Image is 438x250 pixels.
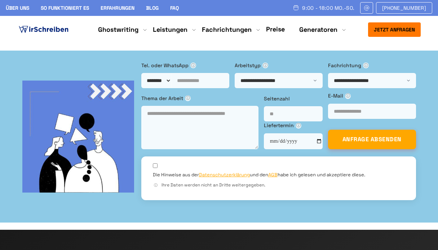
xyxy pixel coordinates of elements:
a: Generatoren [299,25,337,34]
label: Tel. oder WhatsApp [141,61,229,69]
a: So funktioniert es [41,5,89,11]
span: ⓘ [345,93,351,99]
span: ⓘ [262,62,268,68]
span: 9:00 - 18:00 Mo.-So. [302,5,354,11]
button: Jetzt anfragen [368,22,421,37]
span: ⓘ [296,123,301,129]
a: Blog [146,5,159,11]
span: ⓘ [190,62,196,68]
a: Leistungen [153,25,187,34]
label: Fachrichtung [328,61,416,69]
span: ⓘ [185,95,191,101]
a: Ghostwriting [98,25,138,34]
label: E-Mail [328,92,416,100]
a: FAQ [170,5,179,11]
label: Thema der Arbeit [141,94,258,102]
span: ⓘ [363,62,369,68]
a: Preise [266,25,285,33]
a: [PHONE_NUMBER] [376,2,432,14]
img: Schedule [293,5,299,10]
a: Erfahrungen [101,5,134,11]
a: Über uns [6,5,29,11]
span: ⓘ [153,182,159,188]
label: Die Hinweise aus der und den habe ich gelesen und akzeptiere diese. [153,172,365,178]
a: AGB [268,172,278,178]
div: Ihre Daten werden nicht an Dritte weitergegeben. [153,182,404,189]
span: [PHONE_NUMBER] [382,5,426,11]
label: Liefertermin [264,121,323,129]
img: logo ghostwriter-österreich [17,24,70,35]
img: Email [363,5,370,11]
img: bg [22,81,134,193]
a: Datenschutzerklärung [199,172,250,178]
label: Arbeitstyp [235,61,323,69]
button: ANFRAGE ABSENDEN [328,130,416,149]
label: Seitenzahl [264,95,323,103]
a: Fachrichtungen [202,25,252,34]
